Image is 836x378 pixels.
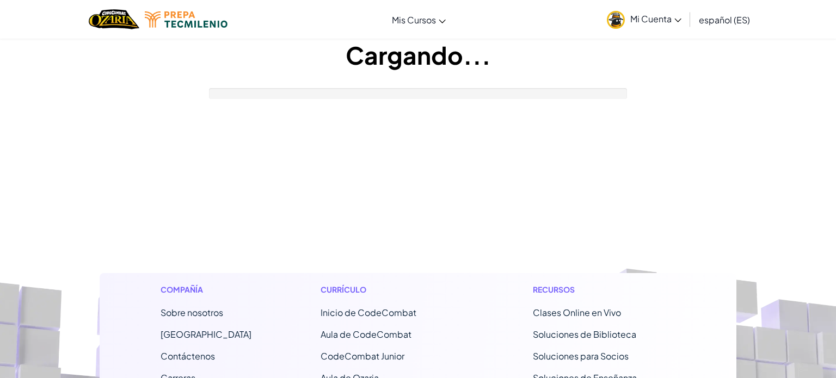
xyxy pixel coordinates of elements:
[161,350,215,362] span: Contáctenos
[386,5,451,34] a: Mis Cursos
[601,2,687,36] a: Mi Cuenta
[630,13,681,24] span: Mi Cuenta
[533,350,629,362] a: Soluciones para Socios
[321,307,416,318] span: Inicio de CodeCombat
[161,284,251,295] h1: Compañía
[533,329,636,340] a: Soluciones de Biblioteca
[89,8,139,30] img: Home
[533,307,621,318] a: Clases Online en Vivo
[321,329,411,340] a: Aula de CodeCombat
[321,284,464,295] h1: Currículo
[321,350,404,362] a: CodeCombat Junior
[161,329,251,340] a: [GEOGRAPHIC_DATA]
[693,5,755,34] a: español (ES)
[607,11,625,29] img: avatar
[533,284,676,295] h1: Recursos
[161,307,223,318] a: Sobre nosotros
[699,14,750,26] span: español (ES)
[145,11,228,28] img: Tecmilenio logo
[392,14,436,26] span: Mis Cursos
[89,8,139,30] a: Ozaria by CodeCombat logo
